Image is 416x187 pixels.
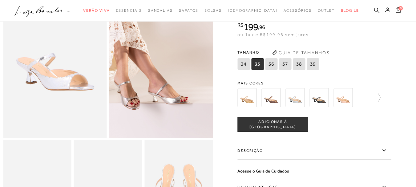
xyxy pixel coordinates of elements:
a: categoryNavScreenReaderText [284,5,312,16]
img: MULE PEEP TOE EM COURO CINZA ESTANHO E SALTO MÉDIO [285,88,305,107]
a: categoryNavScreenReaderText [116,5,142,16]
a: categoryNavScreenReaderText [204,5,222,16]
span: 199 [244,21,258,32]
a: categoryNavScreenReaderText [179,5,198,16]
span: Acessórios [284,8,312,13]
span: Sapatos [179,8,198,13]
i: R$ [237,22,244,28]
span: BLOG LB [341,8,359,13]
img: MULE PEEP TOE EM COURO AREIA E SALTO MÉDIO [237,88,256,107]
img: MULE PEEP TOE EM COURO CAFÉ E SALTO MÉDIO [261,88,281,107]
label: Descrição [237,142,391,160]
span: Sandálias [148,8,173,13]
span: 0 [398,6,403,10]
button: ADICIONAR À [GEOGRAPHIC_DATA] [237,117,308,132]
a: categoryNavScreenReaderText [83,5,110,16]
span: Outlet [318,8,335,13]
span: Essenciais [116,8,142,13]
a: Acesse o Guia de Cuidados [237,169,289,173]
span: 37 [279,58,291,70]
span: ou 1x de R$199,96 sem juros [237,32,309,37]
span: ADICIONAR À [GEOGRAPHIC_DATA] [238,119,308,130]
img: MULE PEEP TOE EM COURO ROSA CASHMERE E SALTO MÉDIO [333,88,353,107]
span: 36 [265,58,277,70]
i: , [258,24,265,30]
span: Bolsas [204,8,222,13]
a: noSubCategoriesText [228,5,277,16]
span: Tamanho [237,48,321,57]
span: 34 [237,58,250,70]
button: Guia de Tamanhos [270,48,332,58]
a: categoryNavScreenReaderText [318,5,335,16]
a: categoryNavScreenReaderText [148,5,173,16]
button: 0 [394,7,402,15]
span: 38 [293,58,305,70]
a: BLOG LB [341,5,359,16]
span: Verão Viva [83,8,110,13]
span: 35 [251,58,264,70]
span: [DEMOGRAPHIC_DATA] [228,8,277,13]
span: 39 [307,58,319,70]
span: Mais cores [237,81,391,85]
img: MULE PEEP TOE EM COURO PRETO E SALTO MÉDIO [309,88,329,107]
span: 96 [259,24,265,30]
